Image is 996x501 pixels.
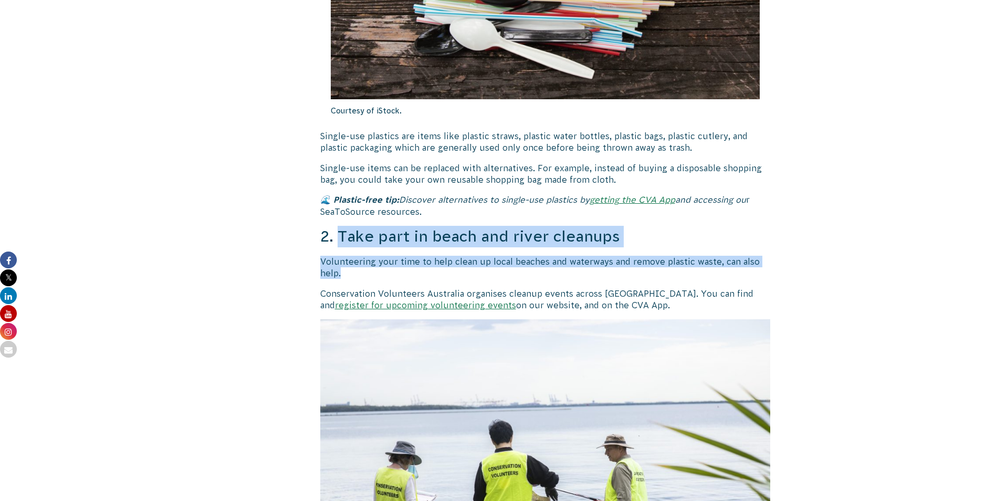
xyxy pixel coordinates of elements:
em: and accessing ou [675,195,746,204]
p: r SeaToSource resources. [320,194,771,217]
p: Volunteering your time to help clean up local beaches and waterways and remove plastic waste, can... [320,256,771,279]
em: 🌊 Plastic-free tip: [320,195,399,204]
h3: 2. Take part in beach and river cleanups [320,226,771,247]
em: Discover alternatives to single-use plastics by [399,195,590,204]
a: register for upcoming volunteering events [335,300,516,310]
p: Single-use plastics are items like plastic straws, plastic water bottles, plastic bags, plastic c... [320,130,771,154]
p: Conservation Volunteers Australia organises cleanup events across [GEOGRAPHIC_DATA]. You can find... [320,288,771,311]
p: Single-use items can be replaced with alternatives. For example, instead of buying a disposable s... [320,162,771,186]
a: getting the CVA App [590,195,675,204]
p: Courtesy of iStock. [331,99,760,122]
